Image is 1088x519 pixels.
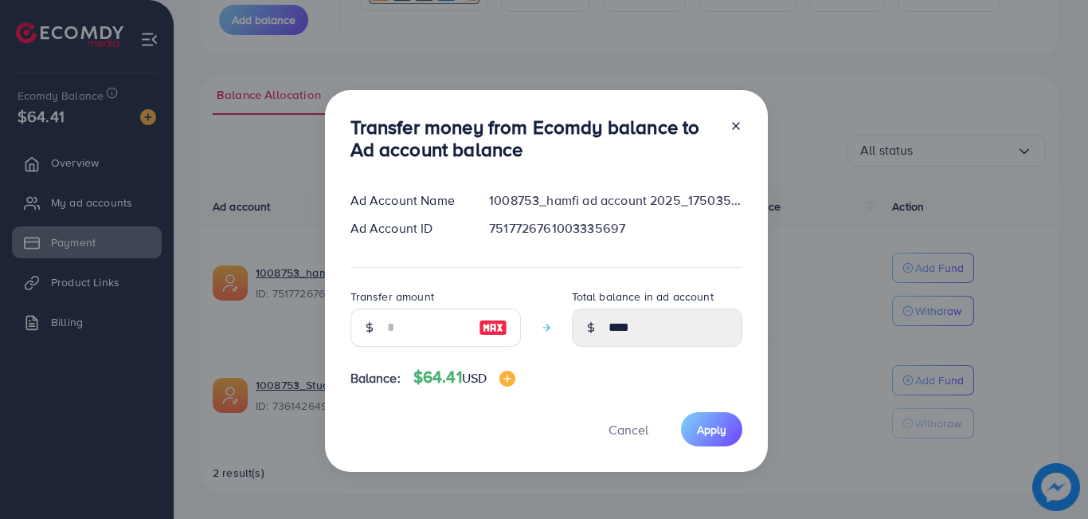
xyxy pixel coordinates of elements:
div: 1008753_hamfi ad account 2025_1750357175489 [476,191,754,210]
span: USD [462,369,487,387]
img: image [499,371,515,387]
span: Balance: [350,369,401,387]
h3: Transfer money from Ecomdy balance to Ad account balance [350,116,717,162]
label: Total balance in ad account [572,289,714,305]
span: Cancel [609,421,648,438]
div: Ad Account ID [338,219,477,238]
img: image [479,318,507,337]
div: Ad Account Name [338,191,477,210]
div: 7517726761003335697 [476,219,754,238]
label: Transfer amount [350,289,434,305]
button: Cancel [589,412,668,446]
button: Apply [681,412,742,446]
span: Apply [697,422,726,438]
h4: $64.41 [413,368,515,387]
